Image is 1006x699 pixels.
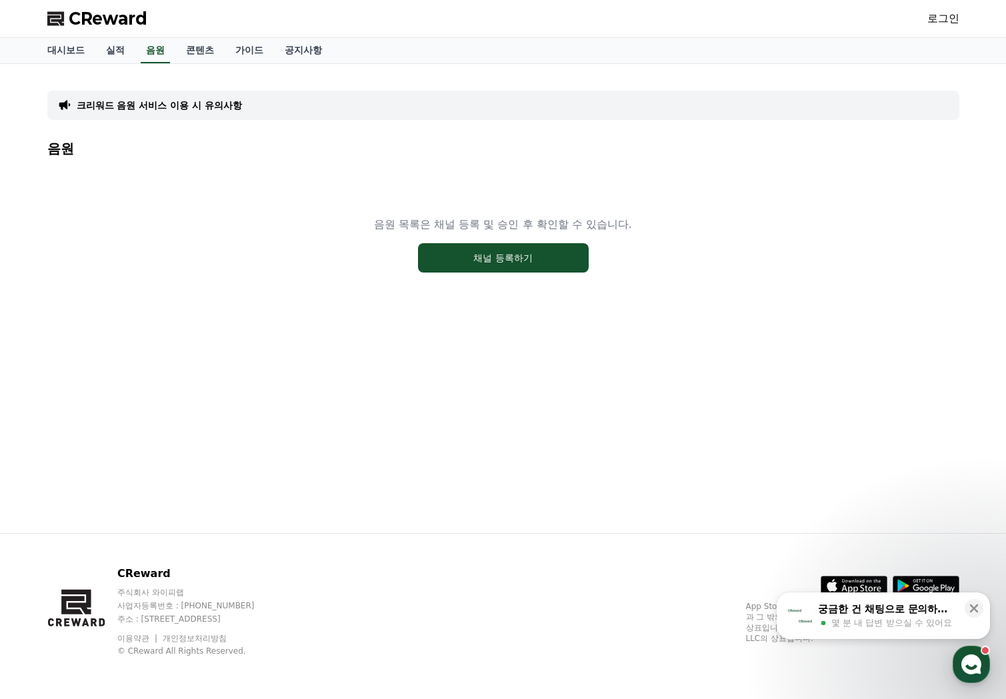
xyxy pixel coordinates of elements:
[141,38,170,63] a: 음원
[117,646,280,656] p: © CReward All Rights Reserved.
[746,601,959,644] p: App Store, iCloud, iCloud Drive 및 iTunes Store는 미국과 그 밖의 나라 및 지역에서 등록된 Apple Inc.의 서비스 상표입니다. Goo...
[117,600,280,611] p: 사업자등록번호 : [PHONE_NUMBER]
[47,8,147,29] a: CReward
[117,614,280,624] p: 주소 : [STREET_ADDRESS]
[117,587,280,598] p: 주식회사 와이피랩
[37,38,95,63] a: 대시보드
[274,38,333,63] a: 공지사항
[225,38,274,63] a: 가이드
[47,141,959,156] h4: 음원
[95,38,135,63] a: 실적
[117,634,159,643] a: 이용약관
[175,38,225,63] a: 콘텐츠
[163,634,227,643] a: 개인정보처리방침
[927,11,959,27] a: 로그인
[117,566,280,582] p: CReward
[77,99,242,112] a: 크리워드 음원 서비스 이용 시 유의사항
[418,243,589,273] button: 채널 등록하기
[69,8,147,29] span: CReward
[374,217,632,233] p: 음원 목록은 채널 등록 및 승인 후 확인할 수 있습니다.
